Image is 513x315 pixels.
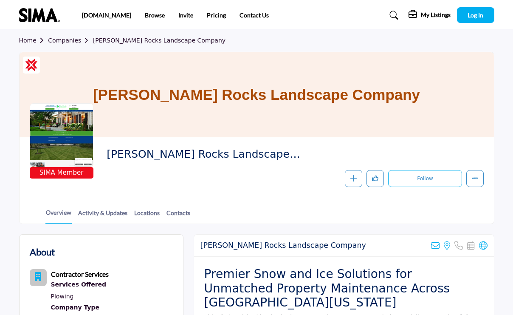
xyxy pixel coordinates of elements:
div: Services Offered refers to the specific products, assistance, or expertise a business provides to... [51,279,109,290]
h2: Premier Snow and Ice Solutions for Unmatched Property Maintenance Across [GEOGRAPHIC_DATA][US_STATE] [204,267,484,310]
a: Locations [134,208,160,223]
img: CSP Certified [25,59,38,71]
a: Contacts [166,208,191,223]
span: Kasel Rocks Landscape Company [107,148,338,162]
a: Services Offered [51,279,109,290]
a: Companies [48,37,93,44]
a: Browse [145,11,165,19]
h2: Kasel Rocks Landscape Company [200,241,366,250]
button: Follow [388,170,462,187]
h1: [PERSON_NAME] Rocks Landscape Company [93,52,420,137]
button: Like [366,170,384,187]
button: Category Icon [30,269,47,286]
a: Contractor Services [51,271,109,278]
a: Invite [178,11,193,19]
img: site Logo [19,8,64,22]
a: [DOMAIN_NAME] [82,11,131,19]
a: [PERSON_NAME] Rocks Landscape Company [93,37,225,44]
span: SIMA Member [31,168,92,178]
button: More details [466,170,484,187]
a: Home [19,37,48,44]
a: Contact Us [240,11,269,19]
div: A Company Type refers to the legal structure of a business, such as sole proprietorship, partners... [51,302,109,313]
a: Overview [45,208,72,224]
b: Contractor Services [51,270,109,278]
a: Search [381,9,404,22]
div: My Listings [409,10,451,20]
a: Plowing [51,293,74,300]
h2: About [30,245,55,259]
h5: My Listings [421,11,451,19]
a: Pricing [207,11,226,19]
span: Log In [468,11,483,19]
button: Log In [457,7,494,23]
a: Activity & Updates [78,208,128,223]
a: Company Type [51,302,109,313]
